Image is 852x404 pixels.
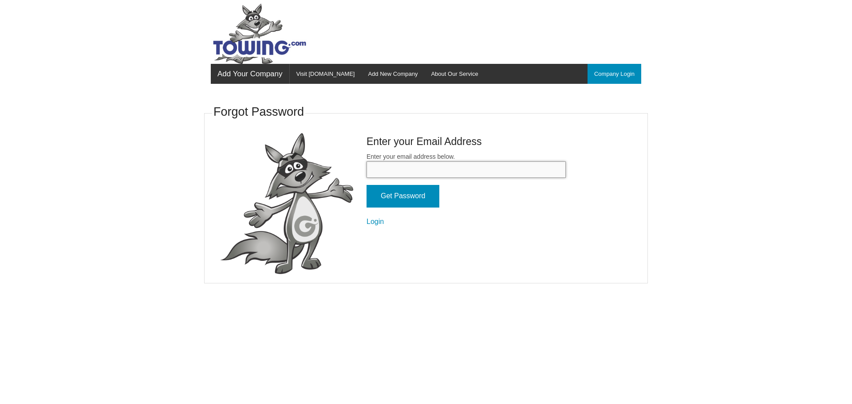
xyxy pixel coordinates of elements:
[290,64,362,84] a: Visit [DOMAIN_NAME]
[367,218,384,225] a: Login
[424,64,485,84] a: About Our Service
[367,161,566,178] input: Enter your email address below.
[361,64,424,84] a: Add New Company
[213,104,304,121] h3: Forgot Password
[367,152,566,178] label: Enter your email address below.
[588,64,641,84] a: Company Login
[220,133,353,275] img: fox-Presenting.png
[367,185,439,208] input: Get Password
[211,64,289,84] a: Add Your Company
[367,134,566,149] h4: Enter your Email Address
[211,4,308,64] img: Towing.com Logo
